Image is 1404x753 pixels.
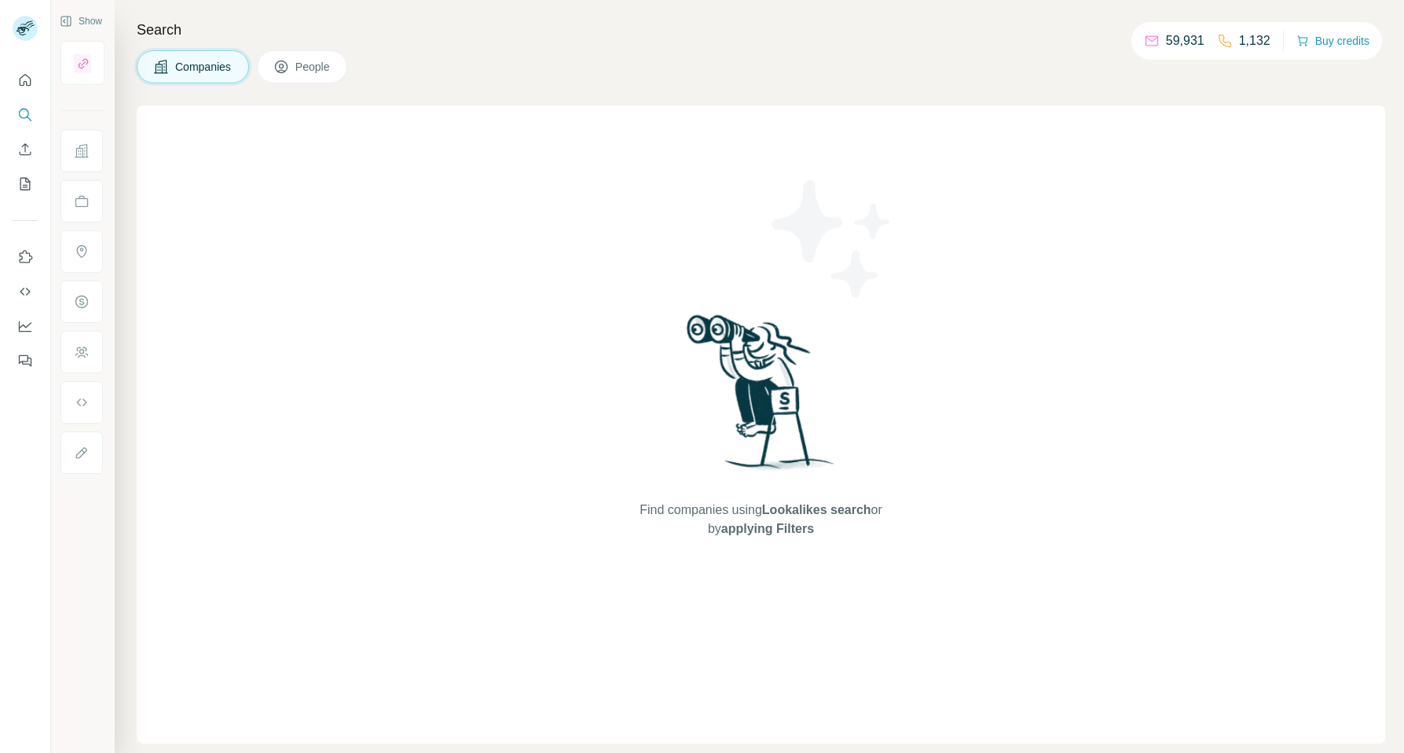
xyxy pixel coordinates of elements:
[13,170,38,198] button: My lists
[137,19,1385,41] h4: Search
[295,59,332,75] span: People
[13,243,38,271] button: Use Surfe on LinkedIn
[13,135,38,163] button: Enrich CSV
[1166,31,1204,50] p: 59,931
[721,522,814,535] span: applying Filters
[13,277,38,306] button: Use Surfe API
[175,59,233,75] span: Companies
[680,310,843,486] img: Surfe Illustration - Woman searching with binoculars
[762,503,871,516] span: Lookalikes search
[635,501,886,538] span: Find companies using or by
[13,101,38,129] button: Search
[1239,31,1270,50] p: 1,132
[1296,30,1369,52] button: Buy credits
[13,66,38,94] button: Quick start
[761,168,903,310] img: Surfe Illustration - Stars
[49,9,113,33] button: Show
[13,347,38,375] button: Feedback
[13,312,38,340] button: Dashboard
